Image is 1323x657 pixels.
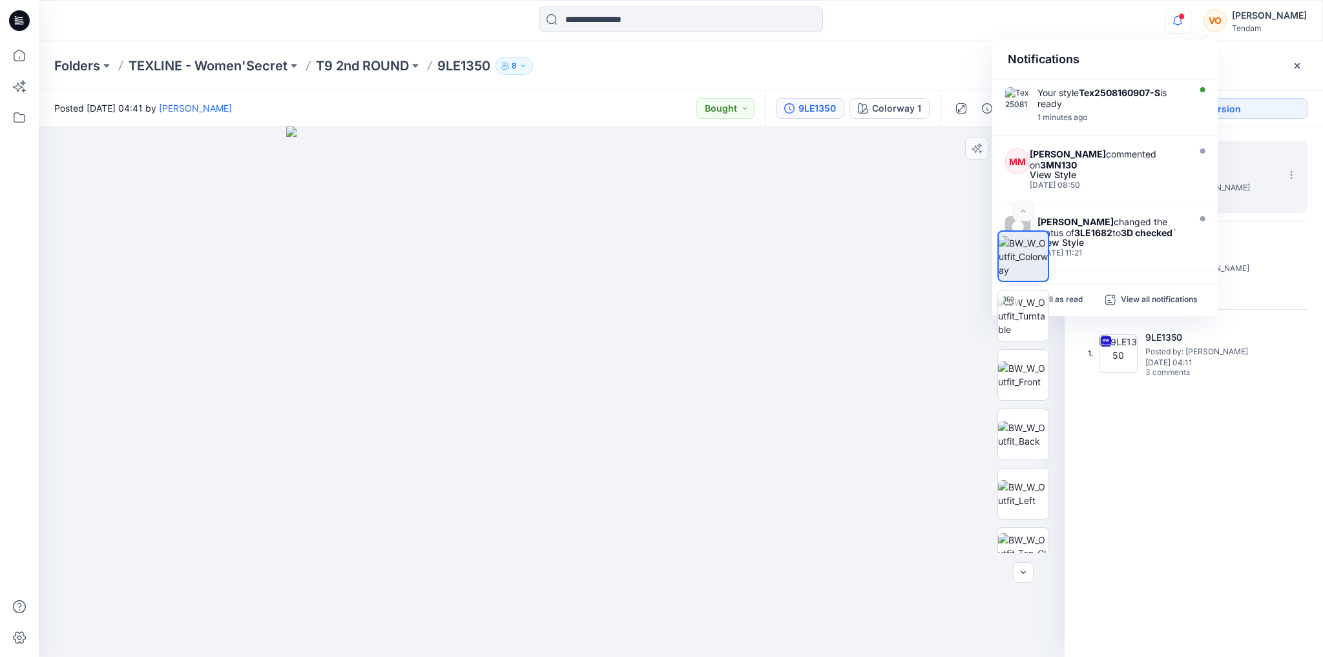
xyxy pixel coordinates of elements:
[1005,148,1030,174] div: MM
[1145,358,1275,367] span: [DATE] 04:11
[992,40,1218,79] div: Notifications
[998,533,1048,574] img: BW_W_Outfit_Top_CloseUp
[54,101,232,115] span: Posted [DATE] 04:41 by
[1203,9,1227,32] div: VO
[1030,181,1185,190] div: Friday, August 29, 2025 08:50
[1037,87,1186,109] div: Your style is ready
[159,103,232,114] a: [PERSON_NAME]
[1145,345,1275,358] span: Posted by: Vivian Ong
[1030,170,1185,179] div: View Style
[1037,238,1186,247] div: View Style
[998,296,1048,336] img: BW_W_Outfit_Turntable
[998,480,1048,507] img: BW_W_Outfit_Left
[286,126,817,657] img: eyJhbGciOiJIUzI1NiIsImtpZCI6IjAiLCJzbHQiOiJzZXMiLCJ0eXAiOiJKV1QifQ.eyJkYXRhIjp7InR5cGUiOiJzdG9yYW...
[999,236,1048,277] img: BW_W_Outfit_Colorway
[1005,216,1031,242] img: Marta Miquel
[872,101,921,116] div: Colorway 1
[1088,348,1094,359] span: 1.
[998,421,1048,448] img: BW_W_Outfit_Back
[129,57,287,75] a: TEXLINE - Women'Secret
[1037,113,1186,122] div: Friday, September 05, 2025 05:21
[1074,227,1112,238] strong: 3LE1682
[849,98,930,119] button: Colorway 1
[798,101,836,116] div: 9LE1350
[1121,227,1172,238] strong: 3D checked
[1037,216,1114,227] strong: [PERSON_NAME]
[437,57,490,75] p: 9LE1350
[1040,159,1077,170] strong: 3MN130
[1079,87,1160,98] strong: Tex2508160907-S
[1145,330,1275,345] h5: 9LE1350
[1292,61,1302,71] button: Close
[998,361,1048,389] img: BW_W_Outfit_Front
[495,57,533,75] button: 8
[1232,8,1307,23] div: [PERSON_NAME]
[1145,368,1236,378] span: 3 comments
[776,98,844,119] button: 9LE1350
[512,59,517,73] p: 8
[977,98,997,119] button: Details
[1005,87,1031,113] img: Tex2508160907-S
[1121,294,1198,306] p: View all notifications
[1030,148,1106,159] strong: [PERSON_NAME]
[1023,294,1083,306] p: Mark all as read
[1099,334,1138,373] img: 9LE1350
[1037,216,1186,238] div: changed the status of to `
[54,57,100,75] a: Folders
[316,57,409,75] a: T9 2nd ROUND
[1232,23,1307,33] div: Tendam
[1037,248,1186,258] div: Thursday, August 28, 2025 11:21
[1030,148,1185,170] div: commented on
